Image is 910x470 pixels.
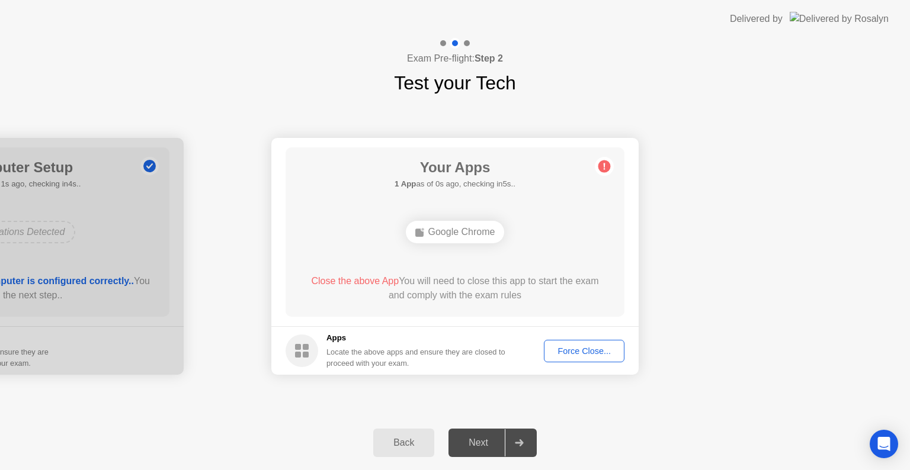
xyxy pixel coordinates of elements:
div: Next [452,437,505,448]
b: Step 2 [475,53,503,63]
h4: Exam Pre-flight: [407,51,503,66]
button: Force Close... [544,340,624,362]
div: Delivered by [730,12,783,26]
button: Next [448,429,537,457]
div: Locate the above apps and ensure they are closed to proceed with your exam. [326,346,506,369]
img: Delivered by Rosalyn [790,12,889,25]
div: Open Intercom Messenger [870,430,898,458]
div: You will need to close this app to start the exam and comply with the exam rules [303,274,608,302]
h5: as of 0s ago, checking in5s.. [395,178,515,190]
h1: Test your Tech [394,69,516,97]
h5: Apps [326,332,506,344]
span: Close the above App [311,276,399,286]
button: Back [373,429,434,457]
div: Force Close... [548,346,620,356]
h1: Your Apps [395,157,515,178]
div: Back [377,437,431,448]
div: Google Chrome [406,221,505,243]
b: 1 App [395,179,416,188]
